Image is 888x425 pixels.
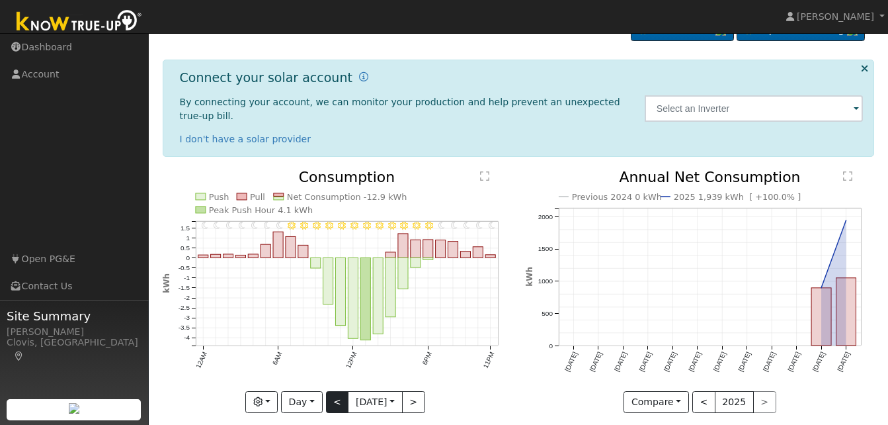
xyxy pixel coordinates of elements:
text: Push [209,192,229,202]
i: 3PM - Clear [388,222,396,230]
rect: onclick="" [335,258,345,326]
rect: onclick="" [811,289,831,346]
text: 1 [186,234,190,242]
i: 1PM - Clear [363,222,371,230]
rect: onclick="" [423,258,433,260]
div: [PERSON_NAME] [7,325,141,339]
button: 2025 [715,391,754,414]
rect: onclick="" [423,240,433,258]
div: Clovis, [GEOGRAPHIC_DATA] [7,336,141,363]
span: [PERSON_NAME] [797,11,874,22]
i: 12AM - Clear [201,222,208,230]
rect: onclick="" [398,234,408,258]
text: 2000 [538,213,553,220]
text: [DATE] [637,351,653,373]
text:  [843,171,852,181]
text: -2 [184,295,190,302]
rect: onclick="" [360,258,370,341]
i: 8AM - Clear [300,222,308,230]
rect: onclick="" [273,232,283,258]
rect: onclick="" [373,258,383,334]
rect: onclick="" [261,245,270,258]
rect: onclick="" [448,242,458,258]
text: [DATE] [588,351,603,373]
i: 8PM - Clear [452,222,458,230]
text: -1.5 [178,285,190,292]
circle: onclick="" [819,286,824,291]
i: 2PM - Clear [376,222,383,230]
i: 11AM - Clear [338,222,346,230]
text: -0.5 [178,265,190,272]
text: 6PM [421,352,434,367]
i: 7PM - Clear [439,222,446,230]
rect: onclick="" [411,258,421,268]
i: 5PM - Clear [413,222,421,230]
text: 6AM [271,352,284,367]
img: Know True-Up [10,7,149,37]
img: retrieve [69,403,79,414]
h1: Connect your solar account [180,70,352,85]
rect: onclick="" [836,278,856,346]
text: [DATE] [563,351,579,373]
text: Net Consumption -12.9 kWh [287,192,407,202]
a: I don't have a solar provider [180,134,311,144]
rect: onclick="" [461,252,471,258]
rect: onclick="" [298,246,308,258]
rect: onclick="" [398,258,408,289]
text: Consumption [299,169,395,185]
text: -3 [184,314,190,322]
span: By connecting your account, we can monitor your production and help prevent an unexpected true-up... [180,97,620,121]
text: Annual Net Consumption [619,169,801,185]
rect: onclick="" [323,258,333,305]
text: 12AM [194,352,208,370]
rect: onclick="" [286,237,296,258]
text: 0.5 [181,245,190,252]
text:  [480,171,489,181]
i: 12PM - Clear [350,222,358,230]
button: [DATE] [348,391,402,414]
rect: onclick="" [235,256,245,258]
text: Previous 2024 0 kWh [572,192,662,202]
rect: onclick="" [311,258,321,269]
span: Site Summary [7,307,141,325]
circle: onclick="" [844,218,849,223]
rect: onclick="" [198,256,208,258]
text: [DATE] [613,351,628,373]
button: Compare [624,391,689,414]
text: 12PM [344,352,358,370]
a: Dashboard [172,19,244,35]
button: < [692,391,715,414]
text: [DATE] [687,351,702,373]
text: 11PM [482,352,496,370]
text: -2.5 [178,305,190,312]
i: 4PM - Clear [401,222,409,230]
button: Day [281,391,322,414]
text: Pull [250,192,265,202]
rect: onclick="" [473,247,483,258]
text: Peak Push Hour 4.1 kWh [209,205,313,215]
text: 1.5 [181,224,190,232]
button: < [326,391,349,414]
i: 9PM - Clear [464,222,471,230]
rect: onclick="" [348,258,358,339]
text: 500 [542,310,553,318]
i: 4AM - Clear [251,222,258,230]
input: Select an Inverter [645,95,864,122]
i: 9AM - Clear [313,222,321,230]
rect: onclick="" [223,255,233,258]
i: 10PM - Clear [476,222,483,230]
a: Map [13,351,25,361]
text: [DATE] [663,351,678,373]
rect: onclick="" [486,255,496,258]
text: [DATE] [737,351,752,373]
rect: onclick="" [248,255,258,258]
i: 7AM - Clear [288,222,296,230]
text: 0 [549,342,553,350]
text: [DATE] [811,351,827,373]
text: 1500 [538,246,553,253]
text: 2025 1,939 kWh [ +100.0% ] [674,192,801,202]
i: 11PM - Clear [489,222,495,230]
i: 10AM - Clear [325,222,333,230]
rect: onclick="" [385,258,395,318]
i: 5AM - Clear [264,222,270,230]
